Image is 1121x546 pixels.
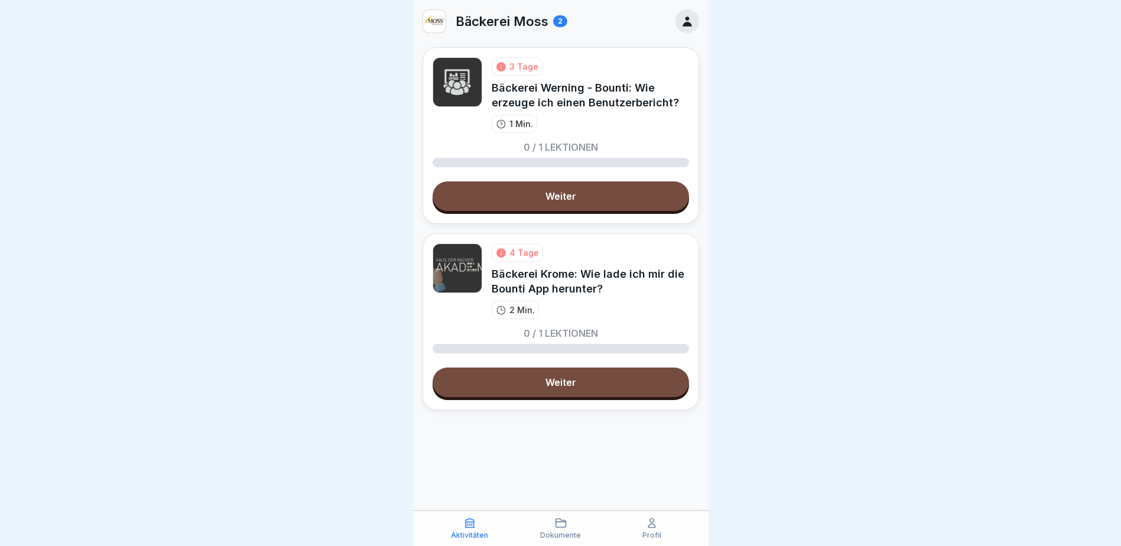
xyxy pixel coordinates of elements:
img: h0ir0warzjvm1vzjfykkf11s.png [433,57,482,107]
div: Bäckerei Krome: Wie lade ich mir die Bounti App herunter? [492,266,689,296]
div: 2 [553,15,567,27]
div: 3 Tage [509,60,538,73]
p: Bäckerei Moss [456,14,548,29]
p: 0 / 1 Lektionen [524,142,598,152]
img: s78w77shk91l4aeybtorc9h7.png [433,243,482,293]
a: Weiter [433,368,689,397]
div: Bäckerei Werning - Bounti: Wie erzeuge ich einen Benutzerbericht? [492,80,689,110]
div: 4 Tage [509,246,539,259]
p: 1 Min. [509,118,533,130]
a: Weiter [433,181,689,211]
p: 2 Min. [509,304,535,316]
p: Profil [642,531,661,539]
p: Dokumente [540,531,581,539]
p: Aktivitäten [451,531,488,539]
img: hdb_moss.png [423,10,446,32]
p: 0 / 1 Lektionen [524,329,598,338]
